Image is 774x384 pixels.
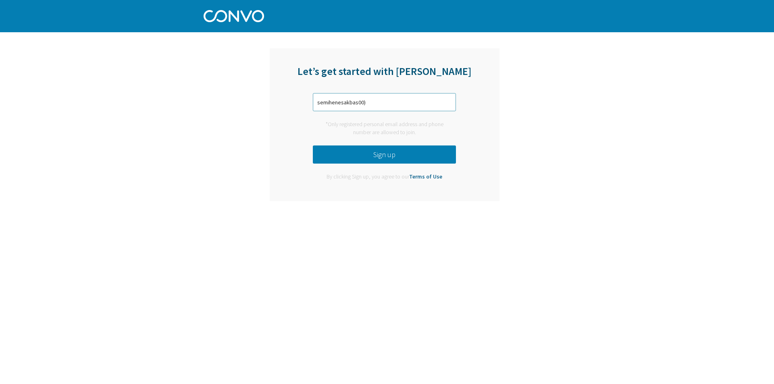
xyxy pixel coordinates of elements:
[313,145,456,164] button: Sign up
[313,120,456,136] div: *Only registered personal email address and phone number are allowed to join.
[320,173,448,181] div: By clicking Sign up, you agree to our
[204,8,264,22] img: Convo Logo
[409,173,442,180] a: Terms of Use
[313,93,456,111] input: Enter phone number or email address
[270,64,499,88] div: Let’s get started with [PERSON_NAME]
